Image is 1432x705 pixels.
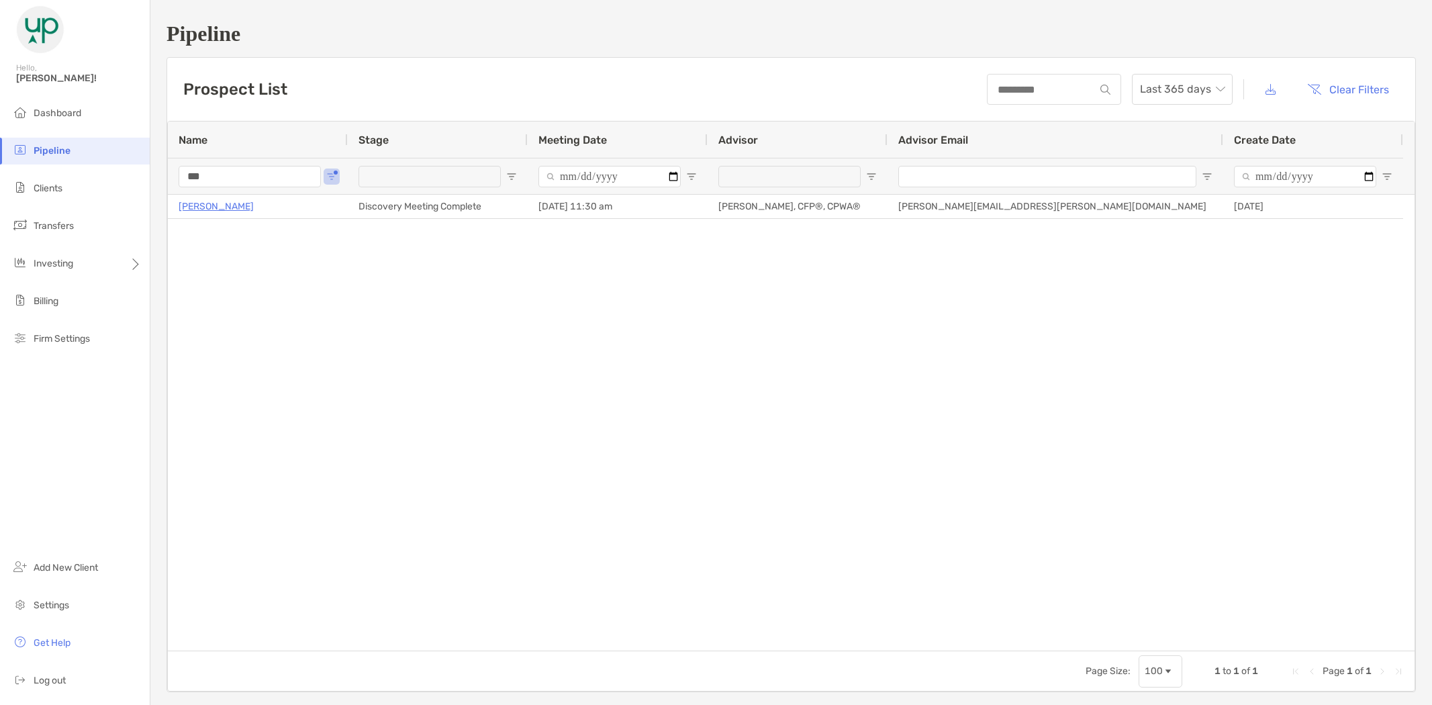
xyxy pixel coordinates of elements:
input: Create Date Filter Input [1234,166,1376,187]
div: Page Size [1139,655,1182,688]
span: of [1241,665,1250,677]
div: 100 [1145,665,1163,677]
span: Page [1323,665,1345,677]
button: Open Filter Menu [1202,171,1212,182]
span: Investing [34,258,73,269]
div: Discovery Meeting Complete [348,195,528,218]
div: [DATE] [1223,195,1403,218]
div: [PERSON_NAME], CFP®, CPWA® [708,195,888,218]
input: Name Filter Input [179,166,321,187]
span: Create Date [1234,134,1296,146]
input: Meeting Date Filter Input [538,166,681,187]
span: Log out [34,675,66,686]
img: settings icon [12,596,28,612]
button: Open Filter Menu [326,171,337,182]
button: Open Filter Menu [506,171,517,182]
span: of [1355,665,1364,677]
button: Open Filter Menu [866,171,877,182]
span: Add New Client [34,562,98,573]
a: [PERSON_NAME] [179,198,254,215]
span: Transfers [34,220,74,232]
span: 1 [1366,665,1372,677]
span: Advisor [718,134,758,146]
span: Get Help [34,637,70,649]
img: get-help icon [12,634,28,650]
div: Last Page [1393,666,1404,677]
span: 1 [1347,665,1353,677]
span: Name [179,134,207,146]
span: Billing [34,295,58,307]
img: add_new_client icon [12,559,28,575]
img: dashboard icon [12,104,28,120]
span: Last 365 days [1140,75,1225,104]
button: Open Filter Menu [1382,171,1392,182]
img: Zoe Logo [16,5,64,54]
img: logout icon [12,671,28,688]
img: firm-settings icon [12,330,28,346]
h1: Pipeline [166,21,1416,46]
div: [DATE] 11:30 am [528,195,708,218]
img: clients icon [12,179,28,195]
span: Advisor Email [898,134,968,146]
span: Clients [34,183,62,194]
img: investing icon [12,254,28,271]
span: Stage [359,134,389,146]
h3: Prospect List [183,80,287,99]
span: Dashboard [34,107,81,119]
button: Open Filter Menu [686,171,697,182]
span: 1 [1214,665,1221,677]
span: Settings [34,600,69,611]
div: [PERSON_NAME][EMAIL_ADDRESS][PERSON_NAME][DOMAIN_NAME] [888,195,1223,218]
img: billing icon [12,292,28,308]
div: Next Page [1377,666,1388,677]
div: Previous Page [1306,666,1317,677]
div: First Page [1290,666,1301,677]
button: Clear Filters [1297,75,1399,104]
span: [PERSON_NAME]! [16,73,142,84]
img: pipeline icon [12,142,28,158]
input: Advisor Email Filter Input [898,166,1196,187]
img: input icon [1100,85,1110,95]
span: Firm Settings [34,333,90,344]
img: transfers icon [12,217,28,233]
div: Page Size: [1086,665,1131,677]
span: Pipeline [34,145,70,156]
span: 1 [1233,665,1239,677]
span: Meeting Date [538,134,607,146]
span: 1 [1252,665,1258,677]
span: to [1223,665,1231,677]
